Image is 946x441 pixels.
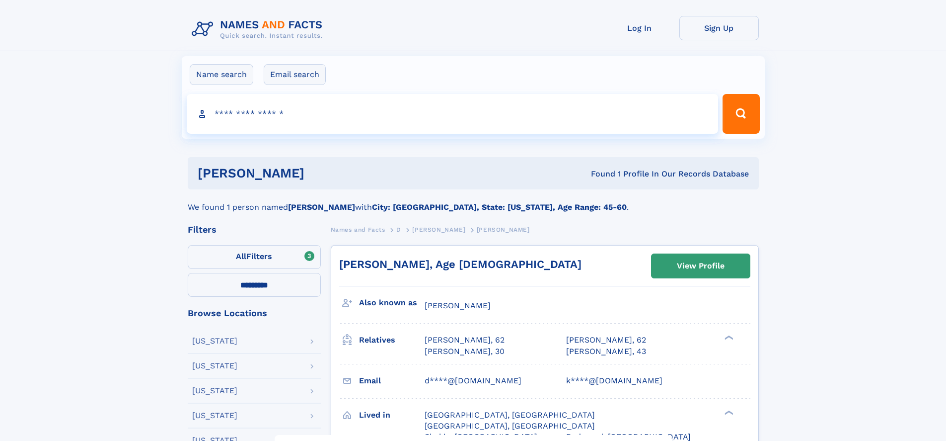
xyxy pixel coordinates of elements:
a: [PERSON_NAME], 62 [566,335,646,346]
span: [GEOGRAPHIC_DATA], [GEOGRAPHIC_DATA] [425,410,595,420]
h1: [PERSON_NAME] [198,167,448,179]
div: [US_STATE] [192,412,237,420]
button: Search Button [723,94,759,134]
div: [US_STATE] [192,387,237,395]
img: Logo Names and Facts [188,16,331,43]
b: [PERSON_NAME] [288,202,355,212]
a: [PERSON_NAME], 30 [425,346,505,357]
div: ❯ [722,409,734,416]
div: Filters [188,225,321,234]
div: [US_STATE] [192,362,237,370]
h3: Relatives [359,332,425,349]
span: [PERSON_NAME] [425,301,491,310]
div: Browse Locations [188,309,321,318]
div: ❯ [722,335,734,341]
span: [GEOGRAPHIC_DATA], [GEOGRAPHIC_DATA] [425,421,595,431]
a: [PERSON_NAME], Age [DEMOGRAPHIC_DATA] [339,258,582,270]
a: [PERSON_NAME] [412,223,465,236]
a: Sign Up [679,16,759,40]
a: Names and Facts [331,223,385,236]
span: [PERSON_NAME] [477,226,530,233]
a: Log In [600,16,679,40]
div: View Profile [677,255,725,277]
h3: Email [359,372,425,389]
h3: Also known as [359,294,425,311]
span: All [236,252,246,261]
a: [PERSON_NAME], 43 [566,346,646,357]
a: D [396,223,401,236]
label: Filters [188,245,321,269]
a: View Profile [652,254,750,278]
input: search input [187,94,719,134]
div: [US_STATE] [192,337,237,345]
b: City: [GEOGRAPHIC_DATA], State: [US_STATE], Age Range: 45-60 [372,202,627,212]
label: Email search [264,64,326,85]
span: [PERSON_NAME] [412,226,465,233]
div: Found 1 Profile In Our Records Database [447,169,749,179]
div: We found 1 person named with . [188,189,759,213]
a: [PERSON_NAME], 62 [425,335,505,346]
span: D [396,226,401,233]
label: Name search [190,64,253,85]
h3: Lived in [359,407,425,424]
